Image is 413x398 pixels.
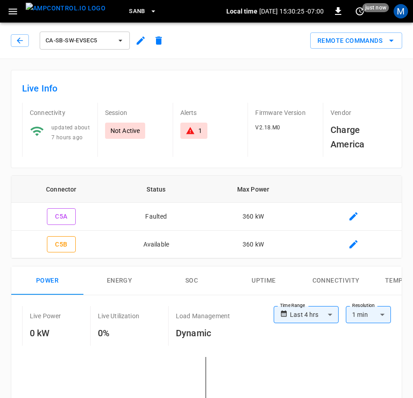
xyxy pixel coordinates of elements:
p: Connectivity [30,108,90,117]
td: Available [111,231,201,259]
h6: 0% [98,326,139,340]
th: Status [111,176,201,203]
button: C5A [47,208,76,225]
button: Remote Commands [310,32,402,49]
h6: 0 kW [30,326,61,340]
span: SanB [129,6,145,17]
p: Session [105,108,165,117]
p: Local time [226,7,257,16]
label: Resolution [352,302,375,309]
label: Time Range [280,302,305,309]
h6: Charge America [330,123,391,151]
h6: Live Info [22,81,391,96]
div: remote commands options [310,32,402,49]
p: Alerts [180,108,241,117]
p: Live Power [30,311,61,320]
table: connector table [11,176,402,258]
th: Connector [11,176,111,203]
span: just now [363,3,389,12]
div: profile-icon [394,4,408,18]
td: 360 kW [201,203,305,231]
span: ca-sb-sw-evseC5 [46,36,112,46]
button: C5B [47,236,76,253]
p: [DATE] 15:30:25 -07:00 [259,7,324,16]
button: Power [11,266,83,295]
span: updated about 7 hours ago [51,124,90,141]
button: ca-sb-sw-evseC5 [40,32,130,50]
img: ampcontrol.io logo [26,3,106,14]
p: Vendor [330,108,391,117]
td: 360 kW [201,231,305,259]
p: Firmware Version [255,108,316,117]
button: set refresh interval [353,4,367,18]
div: Last 4 hrs [290,306,339,323]
button: Uptime [228,266,300,295]
button: Energy [83,266,156,295]
p: Not Active [110,126,140,135]
div: 1 [198,126,202,135]
div: 1 min [346,306,391,323]
button: SanB [125,3,161,20]
span: V2.18.M0 [255,124,280,131]
p: Live Utilization [98,311,139,320]
button: Connectivity [300,266,372,295]
button: SOC [156,266,228,295]
td: Faulted [111,203,201,231]
h6: Dynamic [176,326,230,340]
p: Load Management [176,311,230,320]
th: Max Power [201,176,305,203]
